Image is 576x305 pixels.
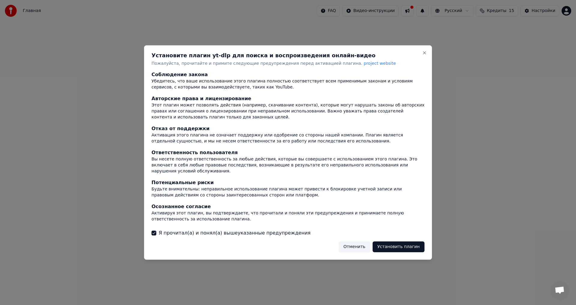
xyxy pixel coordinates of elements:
div: Соблюдение закона [151,71,424,79]
p: Пожалуйста, прочитайте и примите следующие предупреждения перед активацией плагина. [151,61,424,67]
div: Активация этого плагина не означает поддержку или одобрение со стороны нашей компании. Плагин явл... [151,133,424,145]
button: Отменить [339,241,370,252]
div: Отказ от поддержки [151,125,424,133]
div: Будьте внимательны: неправильное использование плагина может привести к блокировке учетной записи... [151,186,424,198]
label: Я прочитал(а) и понял(а) вышеуказанные предупреждения [159,229,310,237]
div: Осознанное согласие [151,203,424,210]
div: Ответственность пользователя [151,149,424,156]
div: Этот плагин может позволять действия (например, скачивание контента), которые могут нарушать зако... [151,103,424,121]
h2: Установите плагин yt-dlp для поиска и воспроизведения онлайн-видео [151,53,424,58]
div: Вы несете полную ответственность за любые действия, которые вы совершаете с использованием этого ... [151,156,424,174]
div: Потенциальные риски [151,179,424,186]
button: Установить плагин [373,241,424,252]
div: Авторские права и лицензирование [151,95,424,103]
span: project website [364,61,396,66]
div: Убедитесь, что ваше использование этого плагина полностью соответствует всем применимым законам и... [151,79,424,91]
div: Активируя этот плагин, вы подтверждаете, что прочитали и поняли эти предупреждения и принимаете п... [151,210,424,222]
